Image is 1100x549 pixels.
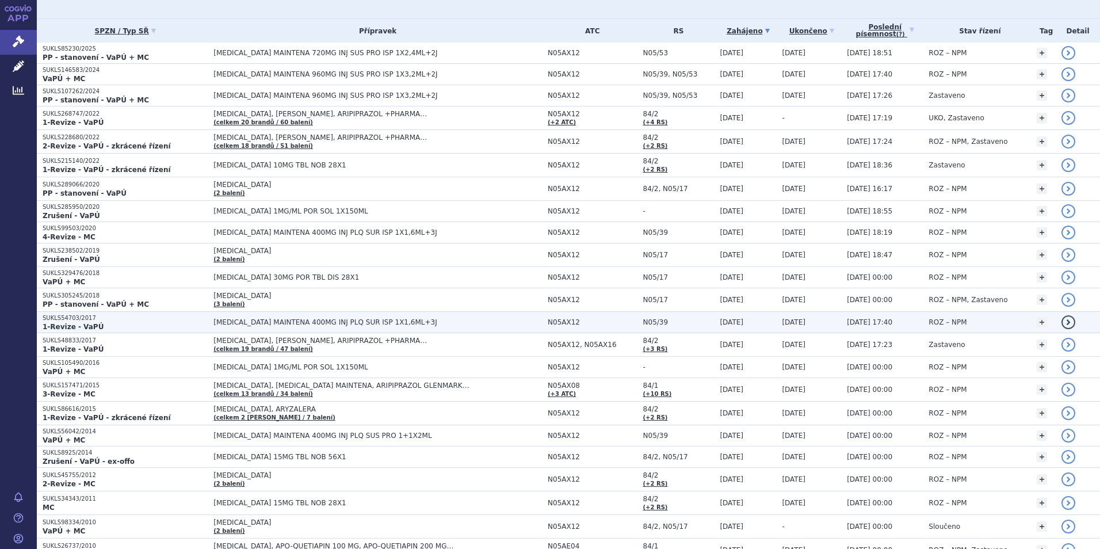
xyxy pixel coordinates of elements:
span: N05/17 [643,296,715,304]
a: detail [1061,248,1075,262]
a: detail [1061,158,1075,172]
strong: 2-Revize - VaPÚ - zkrácené řízení [43,142,171,150]
p: SUKLS105490/2016 [43,359,208,367]
strong: PP - stanovení - VaPÚ + MC [43,54,149,62]
span: ROZ – NPM [929,363,967,371]
span: 84/1 [643,382,715,390]
a: detail [1061,496,1075,510]
span: [DATE] 00:00 [847,475,892,483]
span: N05AX08 [548,382,637,390]
a: (+3 RS) [643,346,668,352]
a: detail [1061,89,1075,102]
span: ROZ – NPM [929,207,967,215]
span: N05AX12 [548,251,637,259]
span: N05AX12 [548,363,637,371]
span: [MEDICAL_DATA] MAINTENA 960MG INJ SUS PRO ISP 1X3,2ML+2J [213,91,501,100]
span: ROZ – NPM, Zastaveno [929,138,1007,146]
span: [DATE] 00:00 [847,499,892,507]
span: [MEDICAL_DATA] MAINTENA 400MG INJ PLQ SUR ISP 1X1,6ML+3J [213,228,501,237]
span: Zastaveno [929,161,965,169]
span: [DATE] [720,363,743,371]
a: (+2 RS) [643,504,668,510]
span: 84/2 [643,495,715,503]
span: [MEDICAL_DATA] 1MG/ML POR SOL 1X150ML [213,363,501,371]
span: 84/2 [643,337,715,345]
span: [DATE] [782,363,805,371]
p: SUKLS45755/2012 [43,471,208,479]
span: [DATE] [782,499,805,507]
strong: VaPÚ + MC [43,527,85,535]
th: Tag [1031,19,1056,43]
span: N05AX12 [548,185,637,193]
a: + [1037,90,1047,101]
span: [DATE] [782,70,805,78]
span: ROZ – NPM [929,453,967,461]
span: 84/2 [643,157,715,165]
span: N05/53 [643,49,715,57]
span: ROZ – NPM [929,386,967,394]
strong: VaPÚ + MC [43,278,85,286]
span: [MEDICAL_DATA] [213,247,501,255]
span: [DATE] [720,70,743,78]
a: + [1037,227,1047,238]
span: [MEDICAL_DATA] MAINTENA 720MG INJ SUS PRO ISP 1X2,4ML+2J [213,49,501,57]
a: (celkem 19 brandů / 47 balení) [213,346,313,352]
span: N05AX12 [548,207,637,215]
a: Zahájeno [720,23,776,39]
span: N05AX12 [548,453,637,461]
strong: VaPÚ + MC [43,75,85,83]
span: ROZ – NPM [929,432,967,440]
span: [DATE] [720,251,743,259]
span: ROZ – NPM [929,273,967,281]
span: [DATE] [782,228,805,237]
span: ROZ – NPM [929,499,967,507]
a: + [1037,69,1047,79]
span: [DATE] [720,228,743,237]
span: [DATE] [782,138,805,146]
a: detail [1061,338,1075,352]
span: N05AX12 [548,318,637,326]
span: ROZ – NPM [929,185,967,193]
span: [DATE] 18:47 [847,251,892,259]
span: [DATE] [782,161,805,169]
a: (2 balení) [213,528,245,534]
a: + [1037,206,1047,216]
strong: PP - stanovení - VaPÚ + MC [43,96,149,104]
a: (2 balení) [213,190,245,196]
strong: VaPÚ + MC [43,436,85,444]
a: detail [1061,182,1075,196]
p: SUKLS86616/2015 [43,405,208,413]
span: ROZ – NPM, Zastaveno [929,296,1007,304]
span: N05AX12 [548,475,637,483]
p: SUKLS146583/2024 [43,66,208,74]
a: detail [1061,472,1075,486]
span: [MEDICAL_DATA] [213,292,501,300]
a: + [1037,362,1047,372]
span: N05AX12 [548,228,637,237]
a: detail [1061,111,1075,125]
strong: VaPÚ + MC [43,368,85,376]
span: - [782,523,784,531]
a: (+3 ATC) [548,391,576,397]
span: [DATE] [720,185,743,193]
span: [DATE] [782,341,805,349]
a: (+2 RS) [643,143,668,149]
span: [MEDICAL_DATA], [PERSON_NAME], ARIPIPRAZOL +PHARMA… [213,134,501,142]
p: SUKLS48833/2017 [43,337,208,345]
span: [DATE] 17:40 [847,318,892,326]
span: 84/2 [643,471,715,479]
span: ROZ – NPM [929,475,967,483]
span: N05/39, N05/53 [643,91,715,100]
p: SUKLS305245/2018 [43,292,208,300]
span: [DATE] 18:19 [847,228,892,237]
p: SUKLS85230/2025 [43,45,208,53]
strong: Zrušení - VaPÚ [43,212,100,220]
p: SUKLS157471/2015 [43,382,208,390]
a: + [1037,317,1047,327]
span: [DATE] 00:00 [847,386,892,394]
strong: 1-Revize - VaPÚ [43,345,104,353]
span: [DATE] 17:26 [847,91,892,100]
strong: 1-Revize - VaPÚ - zkrácené řízení [43,414,171,422]
strong: MC [43,504,55,512]
span: N05AX12 [548,70,637,78]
